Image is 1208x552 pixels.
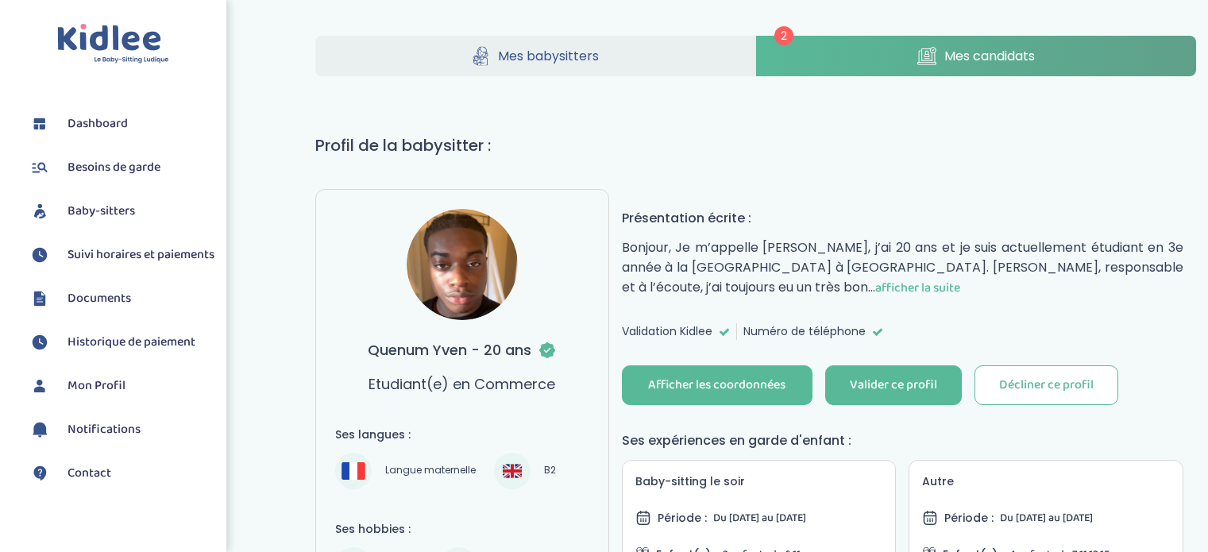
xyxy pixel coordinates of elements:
[28,374,52,398] img: profil.svg
[28,461,214,485] a: Contact
[28,199,214,223] a: Baby-sitters
[368,339,557,361] h3: Quenum Yven - 20 ans
[28,156,52,179] img: besoin.svg
[28,243,52,267] img: suivihoraire.svg
[999,376,1094,395] div: Décliner ce profil
[68,202,135,221] span: Baby-sitters
[743,323,866,340] span: Numéro de téléphone
[756,36,1196,76] a: Mes candidats
[335,521,589,538] h4: Ses hobbies :
[622,365,812,405] button: Afficher les coordonnées
[635,473,883,490] h5: Baby-sitting le soir
[622,323,712,340] span: Validation Kidlee
[850,376,937,395] div: Valider ce profil
[68,333,195,352] span: Historique de paiement
[28,112,52,136] img: dashboard.svg
[68,245,214,264] span: Suivi horaires et paiements
[922,473,1170,490] h5: Autre
[342,462,365,479] img: Français
[68,289,131,308] span: Documents
[28,418,52,442] img: notification.svg
[713,509,806,527] span: Du [DATE] au [DATE]
[68,420,141,439] span: Notifications
[622,208,1183,228] h4: Présentation écrite :
[315,133,1196,157] h1: Profil de la babysitter :
[28,287,214,311] a: Documents
[28,243,214,267] a: Suivi horaires et paiements
[28,330,214,354] a: Historique de paiement
[975,365,1118,405] button: Décliner ce profil
[825,365,962,405] button: Valider ce profil
[57,24,169,64] img: logo.svg
[28,461,52,485] img: contact.svg
[774,26,793,45] span: 2
[875,278,960,298] span: afficher la suite
[622,237,1183,298] p: Bonjour, Je m’appelle [PERSON_NAME], j’ai 20 ans et je suis actuellement étudiant en 3e année à l...
[944,46,1035,66] span: Mes candidats
[68,376,125,396] span: Mon Profil
[28,156,214,179] a: Besoins de garde
[369,373,555,395] p: Etudiant(e) en Commerce
[315,36,755,76] a: Mes babysitters
[658,510,707,527] span: Période :
[944,510,994,527] span: Période :
[538,461,562,481] span: B2
[28,330,52,354] img: suivihoraire.svg
[28,199,52,223] img: babysitters.svg
[335,427,589,443] h4: Ses langues :
[1000,509,1093,527] span: Du [DATE] au [DATE]
[28,287,52,311] img: documents.svg
[28,112,214,136] a: Dashboard
[498,46,599,66] span: Mes babysitters
[28,418,214,442] a: Notifications
[622,430,1183,450] h4: Ses expériences en garde d'enfant :
[503,461,522,481] img: Anglais
[68,114,128,133] span: Dashboard
[648,376,785,395] div: Afficher les coordonnées
[68,158,160,177] span: Besoins de garde
[380,461,481,481] span: Langue maternelle
[68,464,111,483] span: Contact
[407,209,518,320] img: avatar
[28,374,214,398] a: Mon Profil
